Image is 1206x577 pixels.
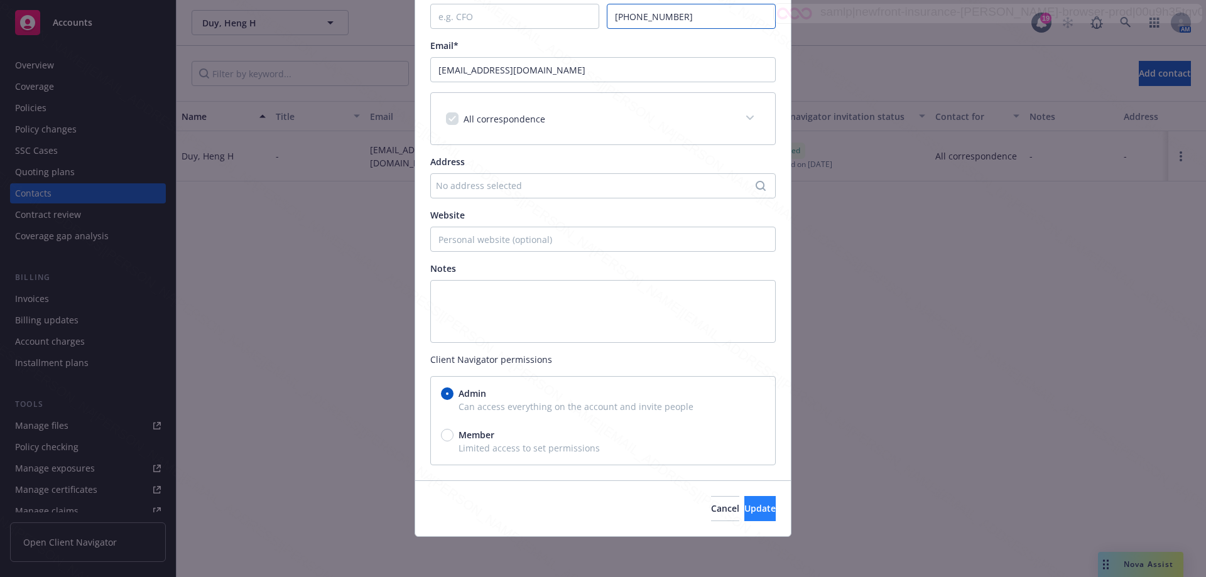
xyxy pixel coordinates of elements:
div: No address selected [436,179,758,192]
button: No address selected [430,173,776,198]
span: Limited access to set permissions [441,441,765,455]
span: All correspondence [464,113,545,125]
button: Update [744,496,776,521]
span: Address [430,156,465,168]
input: Personal website (optional) [430,227,776,252]
span: Cancel [711,502,739,514]
svg: Search [756,181,766,191]
span: Admin [459,387,486,400]
input: Admin [441,387,454,400]
input: (xxx) xxx-xxx [607,4,776,29]
span: Email* [430,40,459,51]
span: Update [744,502,776,514]
input: e.g. CFO [430,4,599,29]
input: example@email.com [430,57,776,82]
span: Can access everything on the account and invite people [441,400,765,413]
span: Member [459,428,494,441]
button: Cancel [711,496,739,521]
span: Notes [430,262,456,274]
input: Member [441,429,454,441]
span: Website [430,209,465,221]
span: Client Navigator permissions [430,353,776,366]
div: All correspondence [431,93,775,144]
